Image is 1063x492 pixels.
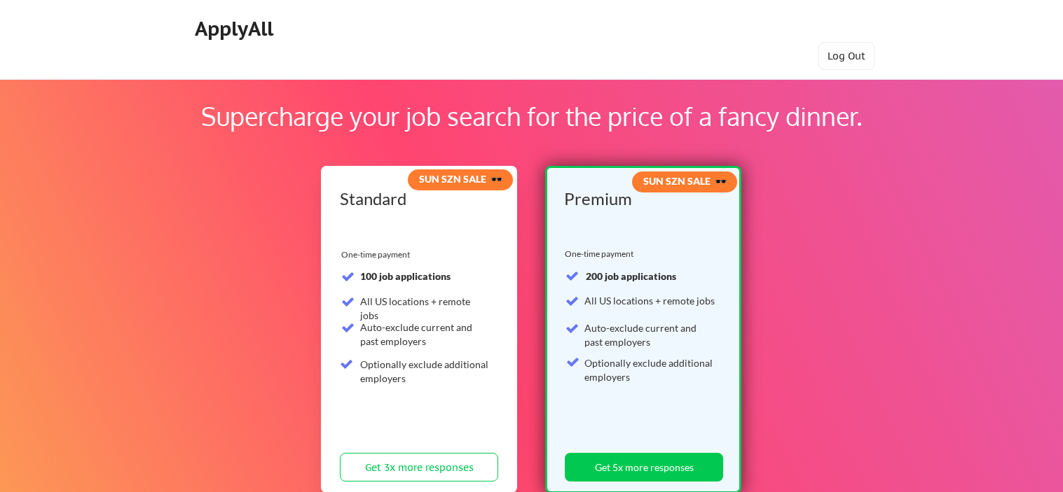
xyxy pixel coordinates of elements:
[195,17,277,41] div: ApplyAll
[340,453,498,482] button: Get 3x more responses
[419,173,502,185] strong: SUN SZN SALE 🕶️
[340,190,493,207] div: Standard
[584,356,715,384] div: Optionally exclude additional employers
[360,270,451,282] strong: 100 job applications
[360,321,490,348] div: Auto-exclude current and past employers
[584,294,715,308] div: All US locations + remote jobs
[341,249,414,260] div: One-time payment
[564,190,718,207] div: Premium
[565,248,638,260] div: One-time payment
[360,295,490,322] div: All US locations + remote jobs
[565,453,723,482] button: Get 5x more responses
[584,321,715,349] div: Auto-exclude current and past employers
[643,175,727,187] strong: SUN SZN SALE 🕶️
[818,42,875,70] button: Log Out
[586,270,676,282] strong: 200 job applications
[360,358,490,385] div: Optionally exclude additional employers
[90,97,973,135] div: Supercharge your job search for the price of a fancy dinner.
